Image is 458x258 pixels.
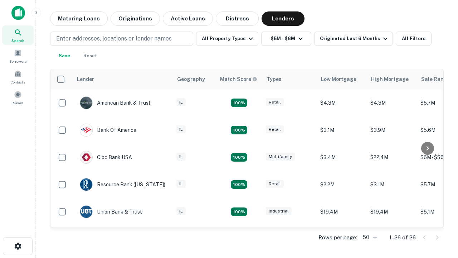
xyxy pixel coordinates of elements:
[389,233,416,242] p: 1–26 of 26
[231,180,247,189] div: Matching Properties: 4, hasApolloMatch: undefined
[320,34,390,43] div: Originated Last 6 Months
[176,180,186,188] div: IL
[13,100,23,106] span: Saved
[176,98,186,106] div: IL
[80,178,92,191] img: picture
[163,11,213,26] button: Active Loans
[73,69,173,89] th: Lender
[266,125,284,134] div: Retail
[396,32,432,46] button: All Filters
[80,124,136,137] div: Bank Of America
[176,125,186,134] div: IL
[317,116,367,144] td: $3.1M
[9,58,26,64] span: Borrowers
[111,11,160,26] button: Originations
[2,25,34,45] a: Search
[80,124,92,136] img: picture
[267,75,282,83] div: Types
[231,153,247,162] div: Matching Properties: 4, hasApolloMatch: undefined
[50,11,108,26] button: Maturing Loans
[266,207,292,215] div: Industrial
[11,6,25,20] img: capitalize-icon.png
[262,11,304,26] button: Lenders
[196,32,258,46] button: All Property Types
[80,205,142,218] div: Union Bank & Trust
[367,89,417,116] td: $4.3M
[367,198,417,225] td: $19.4M
[176,153,186,161] div: IL
[231,207,247,216] div: Matching Properties: 4, hasApolloMatch: undefined
[261,32,311,46] button: $5M - $6M
[80,97,92,109] img: picture
[367,171,417,198] td: $3.1M
[318,233,357,242] p: Rows per page:
[371,75,409,83] div: High Mortgage
[56,34,172,43] p: Enter addresses, locations or lender names
[80,151,92,163] img: picture
[80,96,151,109] div: American Bank & Trust
[2,88,34,107] a: Saved
[173,69,216,89] th: Geography
[53,49,76,63] button: Save your search to get updates of matches that match your search criteria.
[220,75,257,83] div: Capitalize uses an advanced AI algorithm to match your search with the best lender. The match sco...
[367,144,417,171] td: $22.4M
[317,69,367,89] th: Low Mortgage
[231,99,247,107] div: Matching Properties: 7, hasApolloMatch: undefined
[80,151,132,164] div: Cibc Bank USA
[80,206,92,218] img: picture
[216,11,259,26] button: Distress
[317,144,367,171] td: $3.4M
[11,79,25,85] span: Contacts
[266,180,284,188] div: Retail
[2,67,34,86] a: Contacts
[176,207,186,215] div: IL
[216,69,262,89] th: Capitalize uses an advanced AI algorithm to match your search with the best lender. The match sco...
[266,153,295,161] div: Multifamily
[317,171,367,198] td: $2.2M
[321,75,356,83] div: Low Mortgage
[266,98,284,106] div: Retail
[367,225,417,253] td: $4M
[177,75,205,83] div: Geography
[262,69,317,89] th: Types
[317,225,367,253] td: $4M
[50,32,193,46] button: Enter addresses, locations or lender names
[231,126,247,134] div: Matching Properties: 4, hasApolloMatch: undefined
[11,38,24,43] span: Search
[77,75,94,83] div: Lender
[314,32,393,46] button: Originated Last 6 Months
[2,46,34,66] a: Borrowers
[422,178,458,212] iframe: Chat Widget
[367,69,417,89] th: High Mortgage
[317,198,367,225] td: $19.4M
[317,89,367,116] td: $4.3M
[220,75,256,83] h6: Match Score
[367,116,417,144] td: $3.9M
[79,49,102,63] button: Reset
[360,232,378,243] div: 50
[80,178,165,191] div: Resource Bank ([US_STATE])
